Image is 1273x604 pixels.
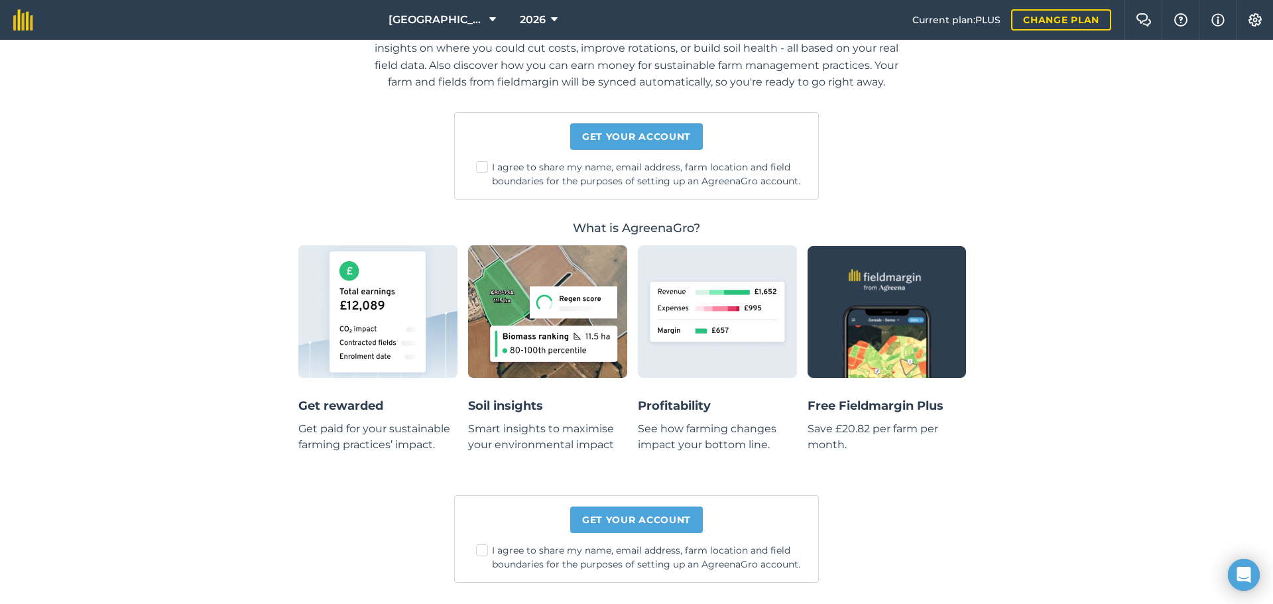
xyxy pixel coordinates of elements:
img: svg+xml;base64,PHN2ZyB4bWxucz0iaHR0cDovL3d3dy53My5vcmcvMjAwMC9zdmciIHdpZHRoPSIxNyIgaGVpZ2h0PSIxNy... [1211,12,1225,28]
h4: Soil insights [468,396,627,416]
img: Graphic showing soil insights in AgreenaGro [468,245,627,378]
img: A question mark icon [1173,13,1189,27]
p: Get paid for your sustainable farming practices’ impact. [298,421,457,453]
p: AgreenaGro helps you make better decisions for your farm's future get paid for it. Get instant in... [371,23,902,90]
h4: Get rewarded [298,396,457,416]
div: Open Intercom Messenger [1228,559,1260,591]
img: Graphic showing revenue calculation in AgreenaGro [638,245,797,378]
img: fieldmargin Logo [13,9,33,30]
h3: What is AgreenaGro? [298,221,975,236]
p: Smart insights to maximise your environmental impact [468,421,627,453]
p: Save £20.82 per farm per month. [808,421,967,453]
a: Get your account [570,507,703,533]
img: Two speech bubbles overlapping with the left bubble in the forefront [1136,13,1152,27]
span: Current plan : PLUS [912,13,1000,27]
img: Graphic showing total earnings in AgreenaGro [298,245,457,378]
img: Graphic showing fieldmargin mobile app [808,246,967,378]
a: Get your account [570,123,703,150]
span: 2026 [520,12,546,28]
a: Change plan [1011,9,1111,30]
h4: Free Fieldmargin Plus [808,396,967,416]
label: I agree to share my name, email address, farm location and field boundaries for the purposes of s... [476,160,808,188]
label: I agree to share my name, email address, farm location and field boundaries for the purposes of s... [476,544,808,572]
p: See how farming changes impact your bottom line. [638,421,797,453]
span: [GEOGRAPHIC_DATA] [389,12,484,28]
h4: Profitability [638,396,797,416]
img: A cog icon [1247,13,1263,27]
